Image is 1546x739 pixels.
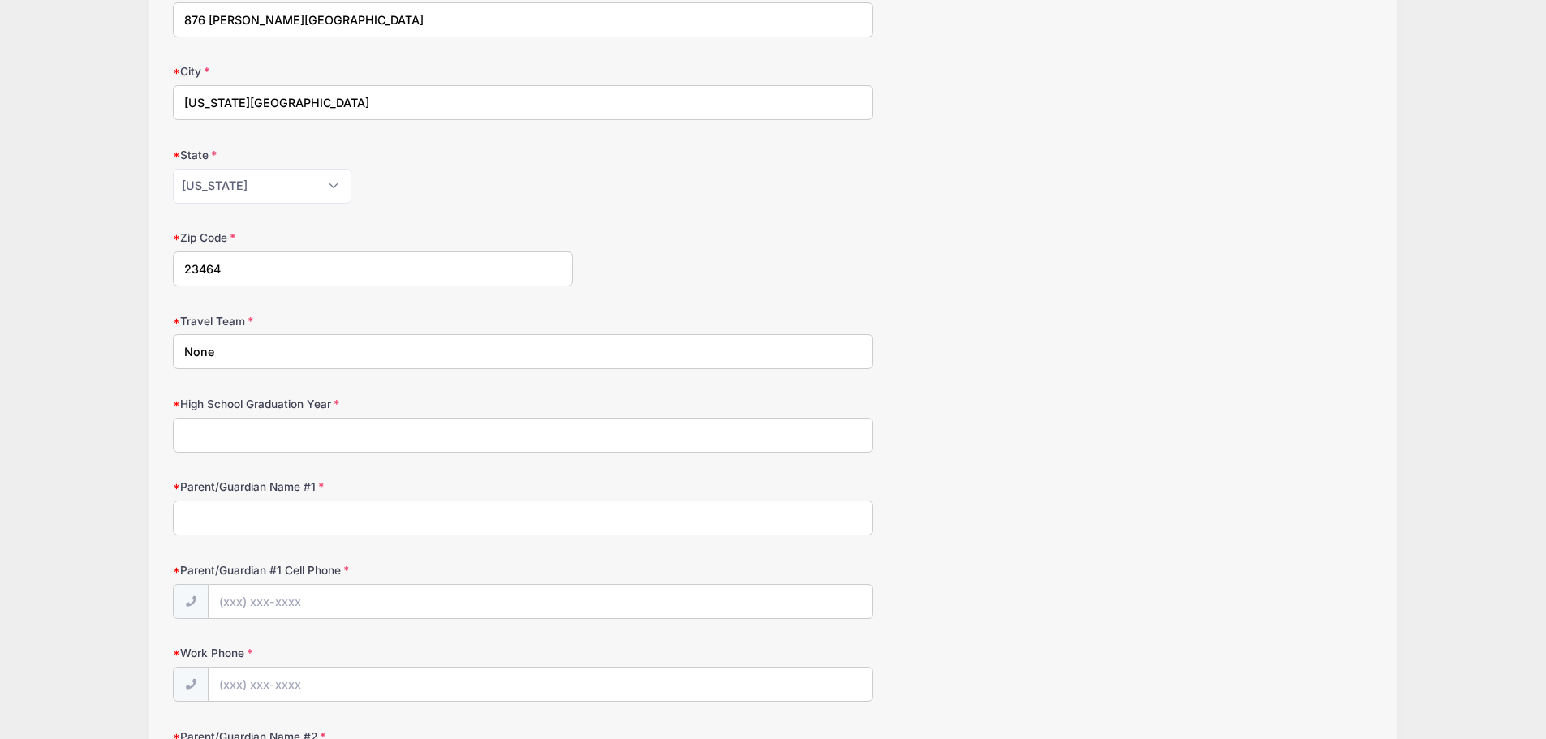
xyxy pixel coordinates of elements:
[173,63,573,79] label: City
[173,479,573,495] label: Parent/Guardian Name #1
[208,584,873,619] input: (xxx) xxx-xxxx
[173,147,573,163] label: State
[173,396,573,412] label: High School Graduation Year
[208,667,873,702] input: (xxx) xxx-xxxx
[173,313,573,329] label: Travel Team
[173,562,573,578] label: Parent/Guardian #1 Cell Phone
[173,251,573,286] input: xxxxx
[173,230,573,246] label: Zip Code
[173,645,573,661] label: Work Phone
